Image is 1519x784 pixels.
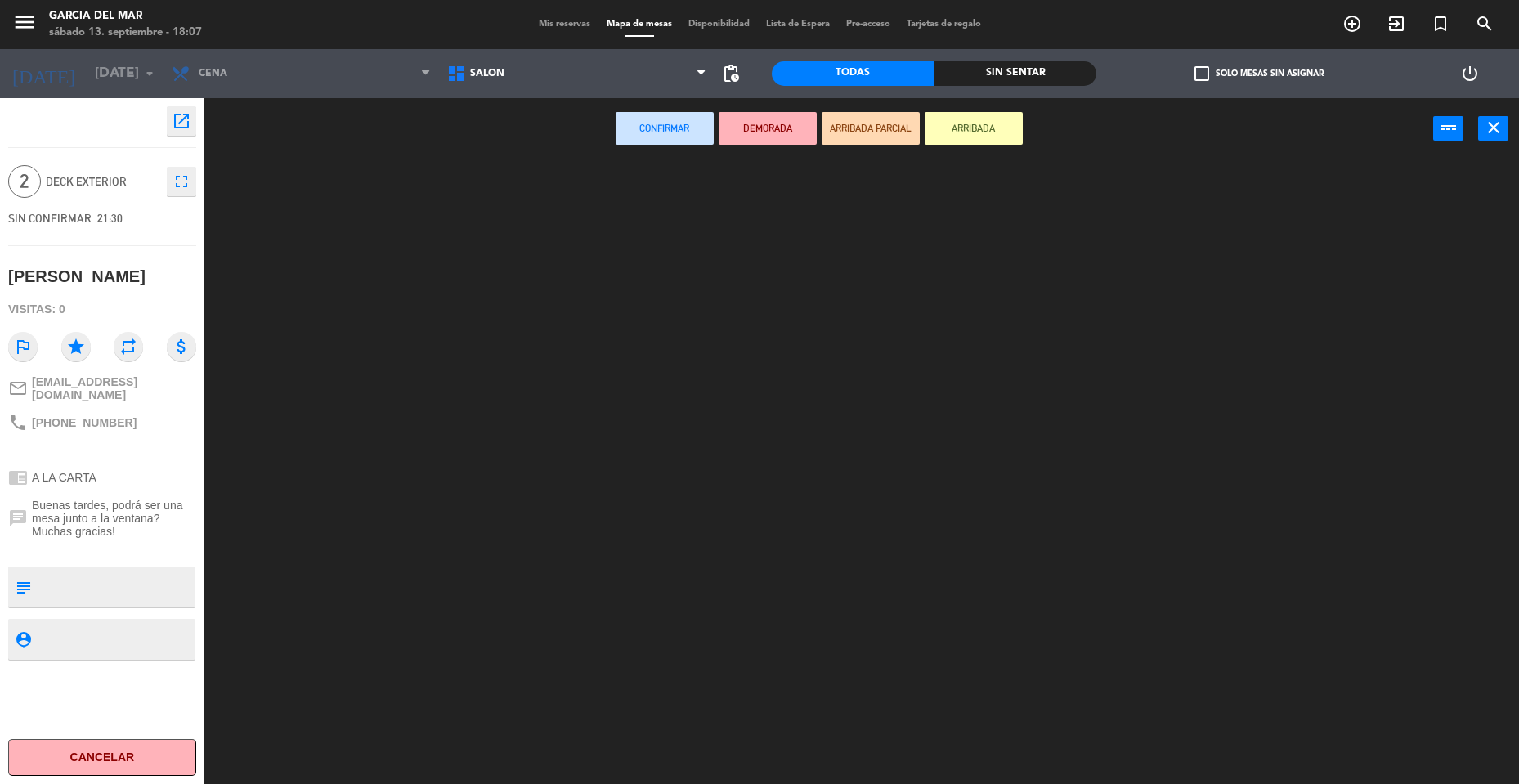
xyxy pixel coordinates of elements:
i: arrow_drop_down [140,64,159,83]
i: star [61,332,91,361]
button: ARRIBADA PARCIAL [822,112,920,145]
i: menu [12,10,37,34]
button: menu [12,10,37,40]
span: Tarjetas de regalo [898,20,989,29]
span: Deck Exterior [46,172,159,191]
div: Visitas: 0 [8,295,196,324]
span: pending_actions [721,64,741,83]
i: repeat [114,332,143,361]
button: ARRIBADA [925,112,1023,145]
a: mail_outline[EMAIL_ADDRESS][DOMAIN_NAME] [8,375,196,401]
i: mail_outline [8,379,28,398]
span: Lista de Espera [758,20,838,29]
span: Mis reservas [531,20,598,29]
i: person_pin [14,630,32,648]
span: check_box_outline_blank [1194,66,1209,81]
span: A LA CARTA [32,471,96,484]
i: power_input [1439,118,1459,137]
button: open_in_new [167,106,196,136]
div: Todas [772,61,934,86]
span: Buenas tardes, podrá ser una mesa junto a la ventana? Muchas gracias! [32,499,196,538]
div: sábado 13. septiembre - 18:07 [49,25,202,41]
span: SALON [470,68,504,79]
i: phone [8,413,28,432]
span: SIN CONFIRMAR [8,212,92,225]
button: Confirmar [616,112,714,145]
span: [PHONE_NUMBER] [32,416,137,429]
i: search [1475,14,1494,34]
button: fullscreen [167,167,196,196]
i: chat [8,508,28,528]
i: attach_money [167,332,196,361]
span: Cena [199,68,227,79]
span: Mapa de mesas [598,20,680,29]
div: [PERSON_NAME] [8,263,146,290]
button: DEMORADA [719,112,817,145]
i: outlined_flag [8,332,38,361]
button: close [1478,116,1508,141]
i: turned_in_not [1431,14,1450,34]
button: Cancelar [8,739,196,776]
label: Solo mesas sin asignar [1194,66,1324,81]
span: Pre-acceso [838,20,898,29]
div: Garcia del Mar [49,8,202,25]
i: subject [14,578,32,596]
i: chrome_reader_mode [8,468,28,487]
span: Disponibilidad [680,20,758,29]
div: Sin sentar [934,61,1097,86]
i: fullscreen [172,172,191,191]
span: [EMAIL_ADDRESS][DOMAIN_NAME] [32,375,196,401]
i: power_settings_new [1460,64,1480,83]
i: open_in_new [172,111,191,131]
span: 2 [8,165,41,198]
button: power_input [1433,116,1463,141]
i: exit_to_app [1387,14,1406,34]
span: 21:30 [97,212,123,225]
i: close [1484,118,1503,137]
i: add_circle_outline [1342,14,1362,34]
